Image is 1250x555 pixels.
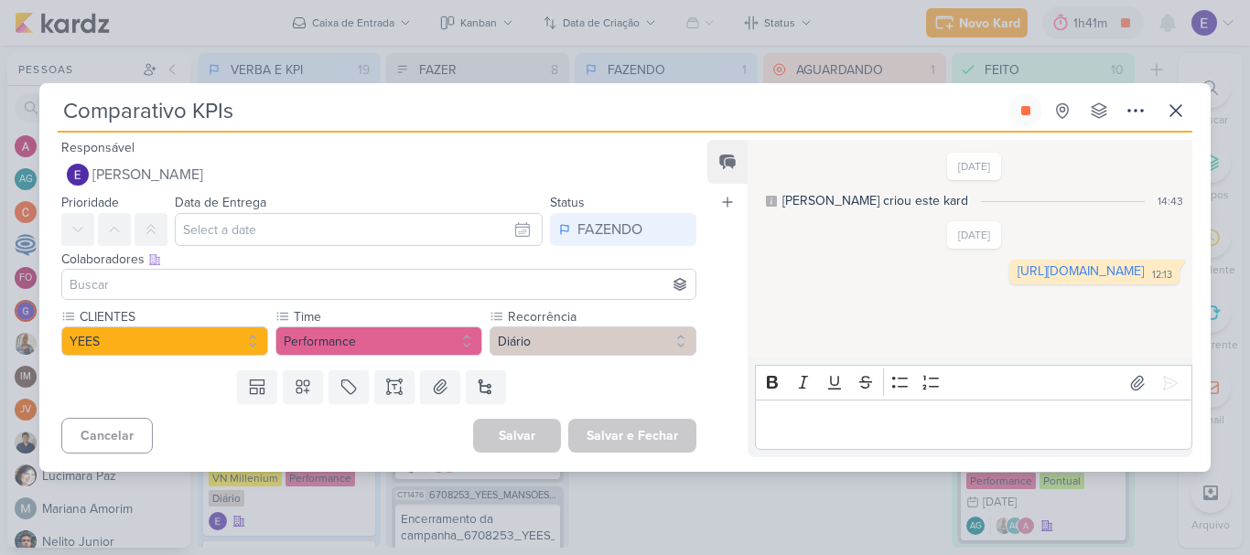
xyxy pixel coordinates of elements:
img: Eduardo Quaresma [67,164,89,186]
button: Performance [275,326,482,356]
button: YEES [61,326,268,356]
button: Diário [490,326,696,356]
div: [PERSON_NAME] criou este kard [782,191,968,210]
div: Colaboradores [61,250,696,269]
label: Responsável [61,140,135,155]
div: FAZENDO [577,219,642,240]
div: 14:43 [1158,193,1183,209]
a: [URL][DOMAIN_NAME] [1018,263,1144,279]
div: Editor editing area: main [755,400,1192,450]
input: Buscar [66,273,692,295]
input: Kard Sem Título [58,94,1006,127]
label: CLIENTES [78,307,268,326]
label: Prioridade [61,195,119,210]
label: Status [550,195,585,210]
label: Data de Entrega [175,195,266,210]
span: [PERSON_NAME] [92,164,203,186]
div: Parar relógio [1018,103,1033,118]
button: FAZENDO [550,213,696,246]
button: Cancelar [61,418,153,454]
input: Select a date [175,213,543,246]
div: 12:13 [1152,268,1172,283]
label: Recorrência [506,307,696,326]
div: Editor toolbar [755,365,1192,400]
label: Time [292,307,482,326]
button: [PERSON_NAME] [61,158,696,191]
